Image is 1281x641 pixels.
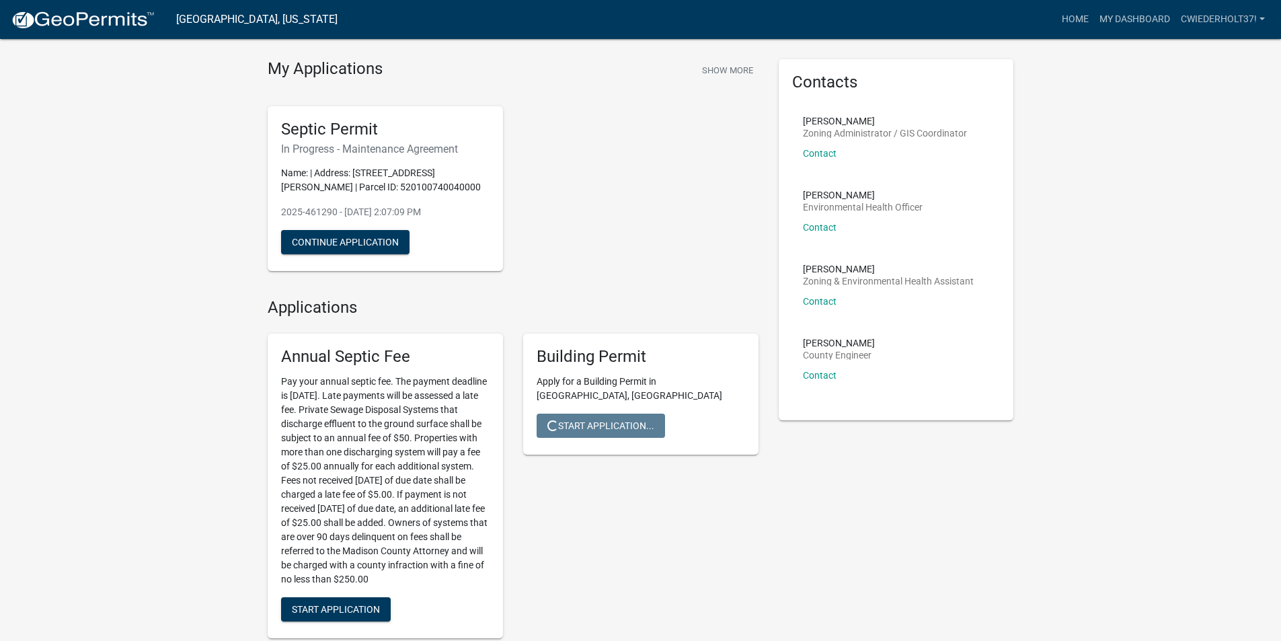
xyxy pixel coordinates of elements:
h6: In Progress - Maintenance Agreement [281,143,490,155]
button: Show More [697,59,759,81]
p: [PERSON_NAME] [803,338,875,348]
button: Continue Application [281,230,410,254]
a: Home [1056,7,1094,32]
h5: Annual Septic Fee [281,347,490,367]
span: Start Application [292,604,380,615]
h4: Applications [268,298,759,317]
h5: Septic Permit [281,120,490,139]
a: My Dashboard [1094,7,1175,32]
a: Contact [803,296,837,307]
button: Start Application [281,597,391,621]
a: Contact [803,148,837,159]
p: Environmental Health Officer [803,202,923,212]
h5: Building Permit [537,347,745,367]
p: Zoning Administrator / GIS Coordinator [803,128,967,138]
a: Contact [803,222,837,233]
p: [PERSON_NAME] [803,116,967,126]
p: Apply for a Building Permit in [GEOGRAPHIC_DATA], [GEOGRAPHIC_DATA] [537,375,745,403]
p: County Engineer [803,350,875,360]
a: [GEOGRAPHIC_DATA], [US_STATE] [176,8,338,31]
a: CWiederholt37! [1175,7,1270,32]
p: Pay your annual septic fee. The payment deadline is [DATE]. Late payments will be assessed a late... [281,375,490,587]
span: Start Application... [547,420,654,431]
p: Name: | Address: [STREET_ADDRESS][PERSON_NAME] | Parcel ID: 520100740040000 [281,166,490,194]
p: 2025-461290 - [DATE] 2:07:09 PM [281,205,490,219]
h5: Contacts [792,73,1001,92]
p: [PERSON_NAME] [803,264,974,274]
a: Contact [803,370,837,381]
button: Start Application... [537,414,665,438]
p: [PERSON_NAME] [803,190,923,200]
h4: My Applications [268,59,383,79]
p: Zoning & Environmental Health Assistant [803,276,974,286]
